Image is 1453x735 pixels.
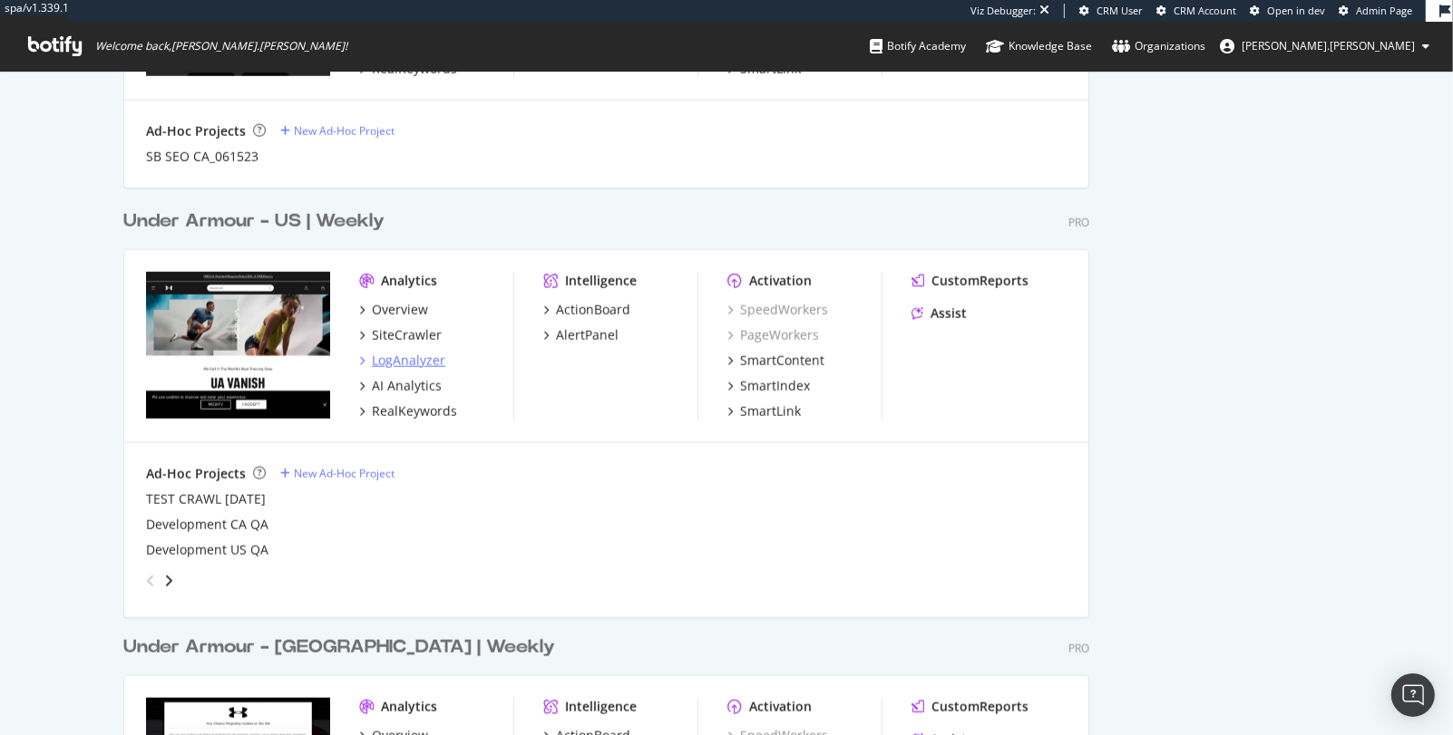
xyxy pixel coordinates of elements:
div: RealKeywords [372,402,457,421]
a: PageWorkers [727,326,819,344]
div: angle-right [162,572,175,590]
div: Viz Debugger: [970,4,1036,18]
a: Assist [912,305,967,323]
a: New Ad-Hoc Project [280,466,395,481]
div: Ad-Hoc Projects [146,465,246,483]
div: Under Armour - US | Weekly [123,208,385,235]
button: [PERSON_NAME].[PERSON_NAME] [1205,32,1444,61]
a: AlertPanel [543,326,619,344]
img: www.underarmour.com/en-us [146,272,330,419]
a: Knowledge Base [986,22,1092,71]
span: Open in dev [1267,4,1325,17]
div: AI Analytics [372,377,442,395]
span: Admin Page [1356,4,1412,17]
div: Overview [372,301,428,319]
span: CRM Account [1174,4,1236,17]
div: Botify Academy [870,37,966,55]
a: ActionBoard [543,301,630,319]
div: angle-left [139,566,162,595]
div: New Ad-Hoc Project [294,466,395,481]
div: SmartContent [740,352,824,370]
a: LogAnalyzer [359,352,445,370]
div: Knowledge Base [986,37,1092,55]
a: Development US QA [146,541,268,559]
a: Botify Academy [870,22,966,71]
div: LogAnalyzer [372,352,445,370]
span: ryan.flanagan [1242,38,1415,53]
div: Activation [749,272,812,290]
div: Intelligence [565,272,637,290]
div: Analytics [381,698,437,716]
span: Welcome back, [PERSON_NAME].[PERSON_NAME] ! [95,39,347,53]
div: Intelligence [565,698,637,716]
div: Organizations [1112,37,1205,55]
a: SiteCrawler [359,326,442,344]
div: SmartLink [740,402,801,421]
a: New Ad-Hoc Project [280,123,395,139]
div: SmartIndex [740,377,810,395]
div: Ad-Hoc Projects [146,122,246,140]
a: Overview [359,301,428,319]
div: ActionBoard [556,301,630,319]
div: Pro [1068,215,1089,230]
a: Development CA QA [146,516,268,534]
a: Admin Page [1339,4,1412,18]
a: Under Armour - [GEOGRAPHIC_DATA] | Weekly [123,634,562,661]
div: Under Armour - [GEOGRAPHIC_DATA] | Weekly [123,634,555,661]
a: Under Armour - US | Weekly [123,208,392,235]
div: Assist [931,305,967,323]
a: AI Analytics [359,377,442,395]
span: CRM User [1097,4,1143,17]
div: New Ad-Hoc Project [294,123,395,139]
div: Open Intercom Messenger [1391,673,1435,717]
a: Open in dev [1250,4,1325,18]
div: CustomReports [931,698,1029,716]
a: SmartContent [727,352,824,370]
a: SB SEO CA_061523 [146,148,258,166]
a: SmartLink [727,402,801,421]
div: SiteCrawler [372,326,442,344]
a: TEST CRAWL [DATE] [146,490,266,508]
div: AlertPanel [556,326,619,344]
a: RealKeywords [359,402,457,421]
a: CRM Account [1156,4,1236,18]
div: CustomReports [931,272,1029,290]
a: SpeedWorkers [727,301,828,319]
a: Organizations [1112,22,1205,71]
a: SmartIndex [727,377,810,395]
div: Analytics [381,272,437,290]
a: CustomReports [912,698,1029,716]
a: CustomReports [912,272,1029,290]
div: Activation [749,698,812,716]
a: CRM User [1079,4,1143,18]
div: Pro [1068,641,1089,656]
